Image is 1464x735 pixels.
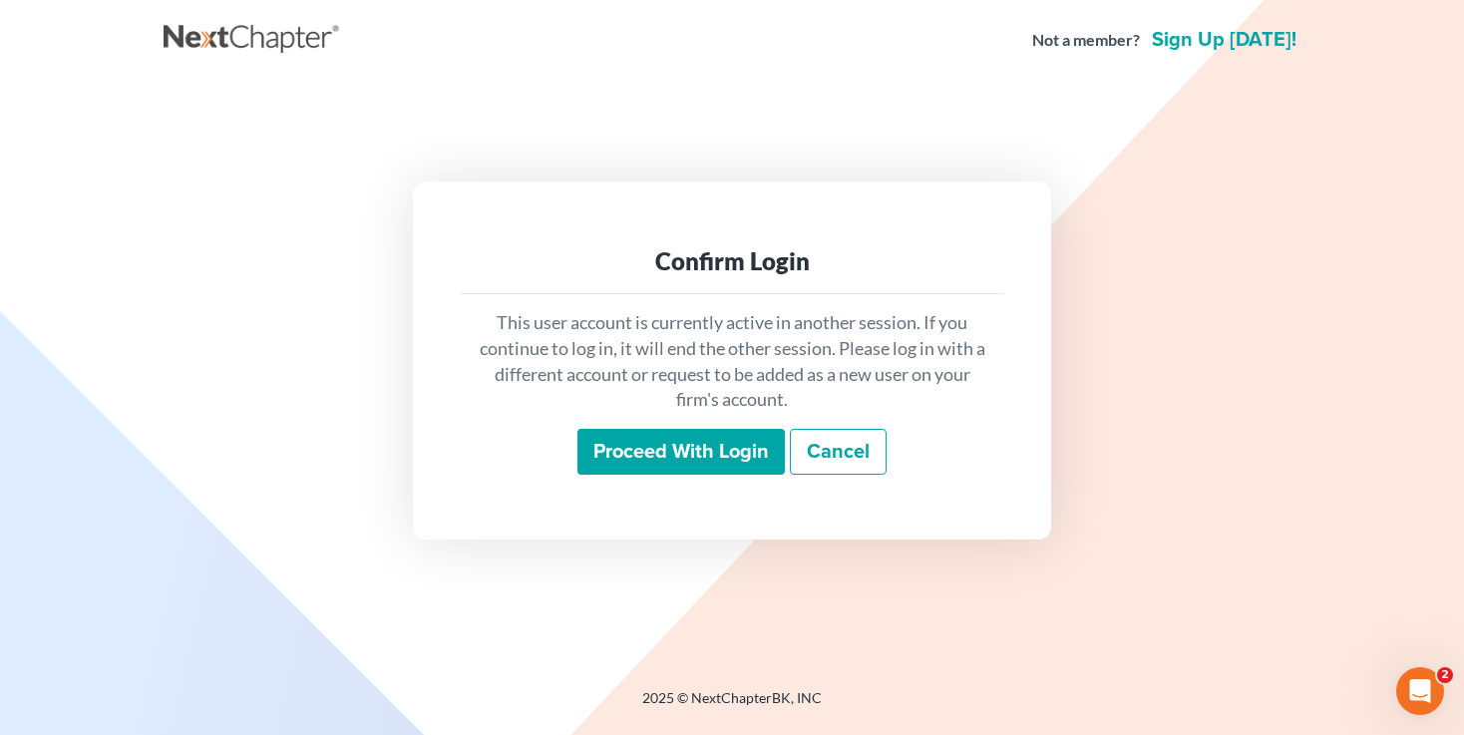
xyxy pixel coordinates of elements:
[577,429,785,475] input: Proceed with login
[1148,30,1300,50] a: Sign up [DATE]!
[790,429,887,475] a: Cancel
[477,310,987,413] p: This user account is currently active in another session. If you continue to log in, it will end ...
[477,245,987,277] div: Confirm Login
[1437,667,1453,683] span: 2
[1032,29,1140,52] strong: Not a member?
[1396,667,1444,715] iframe: Intercom live chat
[164,688,1300,724] div: 2025 © NextChapterBK, INC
